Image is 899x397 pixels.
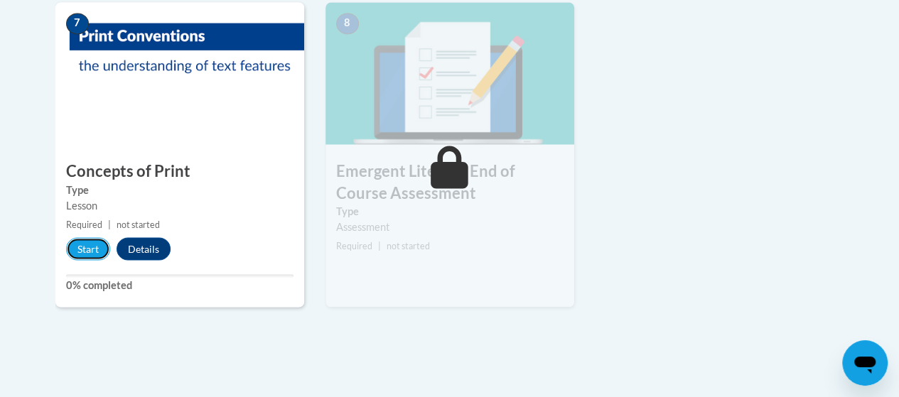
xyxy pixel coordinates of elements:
[336,13,359,34] span: 8
[387,240,430,251] span: not started
[66,182,294,197] label: Type
[55,160,304,182] h3: Concepts of Print
[842,340,888,386] iframe: Button to launch messaging window
[108,219,111,229] span: |
[336,240,372,251] span: Required
[325,160,574,204] h3: Emergent Literacy End of Course Assessment
[66,277,294,293] label: 0% completed
[117,237,171,260] button: Details
[55,2,304,144] img: Course Image
[66,197,294,213] div: Lesson
[325,2,574,144] img: Course Image
[378,240,381,251] span: |
[336,203,564,219] label: Type
[117,219,160,229] span: not started
[66,237,110,260] button: Start
[66,219,102,229] span: Required
[66,13,89,34] span: 7
[336,219,564,234] div: Assessment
